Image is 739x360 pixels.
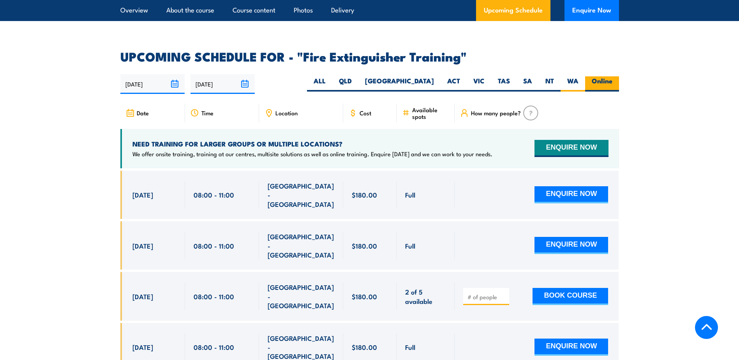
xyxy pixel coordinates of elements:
[358,76,441,92] label: [GEOGRAPHIC_DATA]
[585,76,619,92] label: Online
[352,190,377,199] span: $180.00
[132,139,492,148] h4: NEED TRAINING FOR LARGER GROUPS OR MULTIPLE LOCATIONS?
[201,109,213,116] span: Time
[275,109,298,116] span: Location
[534,186,608,203] button: ENQUIRE NOW
[120,51,619,62] h2: UPCOMING SCHEDULE FOR - "Fire Extinguisher Training"
[533,288,608,305] button: BOOK COURSE
[491,76,517,92] label: TAS
[405,190,415,199] span: Full
[517,76,539,92] label: SA
[268,181,335,208] span: [GEOGRAPHIC_DATA] - [GEOGRAPHIC_DATA]
[539,76,561,92] label: NT
[194,241,234,250] span: 08:00 - 11:00
[268,282,335,310] span: [GEOGRAPHIC_DATA] - [GEOGRAPHIC_DATA]
[471,109,521,116] span: How many people?
[132,292,153,301] span: [DATE]
[132,190,153,199] span: [DATE]
[194,342,234,351] span: 08:00 - 11:00
[132,342,153,351] span: [DATE]
[120,74,185,94] input: From date
[307,76,332,92] label: ALL
[268,232,335,259] span: [GEOGRAPHIC_DATA] - [GEOGRAPHIC_DATA]
[534,237,608,254] button: ENQUIRE NOW
[332,76,358,92] label: QLD
[360,109,371,116] span: Cost
[467,76,491,92] label: VIC
[132,241,153,250] span: [DATE]
[352,292,377,301] span: $180.00
[194,292,234,301] span: 08:00 - 11:00
[132,150,492,158] p: We offer onsite training, training at our centres, multisite solutions as well as online training...
[352,241,377,250] span: $180.00
[467,293,506,301] input: # of people
[405,342,415,351] span: Full
[441,76,467,92] label: ACT
[412,106,449,120] span: Available spots
[534,140,608,157] button: ENQUIRE NOW
[352,342,377,351] span: $180.00
[405,287,446,305] span: 2 of 5 available
[405,241,415,250] span: Full
[137,109,149,116] span: Date
[190,74,255,94] input: To date
[561,76,585,92] label: WA
[534,339,608,356] button: ENQUIRE NOW
[194,190,234,199] span: 08:00 - 11:00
